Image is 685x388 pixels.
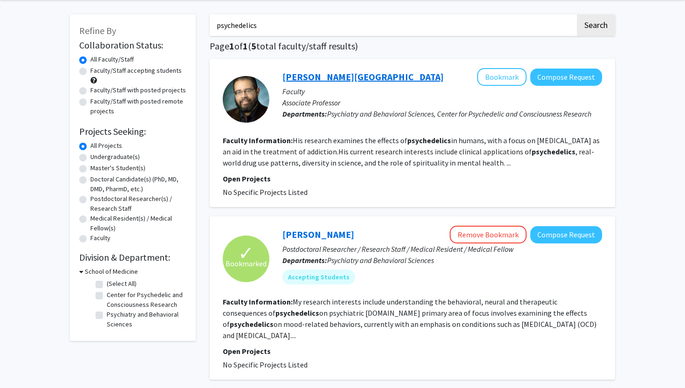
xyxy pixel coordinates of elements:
[90,97,186,116] label: Faculty/Staff with posted remote projects
[90,174,186,194] label: Doctoral Candidate(s) (PhD, MD, DMD, PharmD, etc.)
[90,66,182,76] label: Faculty/Staff accepting students
[223,136,600,167] fg-read-more: His research examines the effects of in humans, with a focus on [MEDICAL_DATA] as an aid in the t...
[210,14,575,36] input: Search Keywords
[229,40,234,52] span: 1
[223,136,293,145] b: Faculty Information:
[223,297,293,306] b: Faculty Information:
[243,40,248,52] span: 1
[85,267,138,277] h3: School of Medicine
[251,40,256,52] span: 5
[90,214,186,233] label: Medical Resident(s) / Medical Fellow(s)
[230,319,274,329] b: psychedelics
[90,55,134,64] label: All Faculty/Staff
[282,270,355,284] mat-chip: Accepting Students
[282,243,602,255] p: Postdoctoral Researcher / Research Staff / Medical Resident / Medical Fellow
[90,152,140,162] label: Undergraduate(s)
[90,233,110,243] label: Faculty
[282,256,327,265] b: Departments:
[238,249,254,258] span: ✓
[223,360,308,369] span: No Specific Projects Listed
[530,226,602,243] button: Compose Request to Praachi Tiwari
[226,258,267,269] span: Bookmarked
[327,109,591,118] span: Psychiatry and Behavioral Sciences, Center for Psychedelic and Consciousness Research
[282,71,444,83] a: [PERSON_NAME][GEOGRAPHIC_DATA]
[223,187,308,197] span: No Specific Projects Listed
[79,126,186,137] h2: Projects Seeking:
[210,41,615,52] h1: Page of ( total faculty/staff results)
[79,40,186,51] h2: Collaboration Status:
[530,69,602,86] button: Compose Request to Albert Garcia-Romeu
[107,279,137,289] label: (Select All)
[90,85,186,95] label: Faculty/Staff with posted projects
[275,308,319,318] b: psychedelics
[407,136,451,145] b: psychedelics
[7,346,40,381] iframe: Chat
[327,256,434,265] span: Psychiatry and Behavioral Sciences
[223,346,602,357] p: Open Projects
[223,173,602,184] p: Open Projects
[79,25,116,36] span: Refine By
[90,141,122,151] label: All Projects
[282,97,602,108] p: Associate Professor
[450,226,527,243] button: Remove Bookmark
[90,194,186,214] label: Postdoctoral Researcher(s) / Research Staff
[282,229,354,240] a: [PERSON_NAME]
[79,252,186,263] h2: Division & Department:
[282,86,602,97] p: Faculty
[577,14,615,36] button: Search
[223,297,596,340] fg-read-more: My research interests include understanding the behavioral, neural and therapeutic consequences o...
[107,310,184,329] label: Psychiatry and Behavioral Sciences
[107,290,184,310] label: Center for Psychedelic and Consciousness Research
[90,163,145,173] label: Master's Student(s)
[532,147,575,156] b: psychedelics
[282,109,327,118] b: Departments:
[477,68,527,86] button: Add Albert Garcia-Romeu to Bookmarks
